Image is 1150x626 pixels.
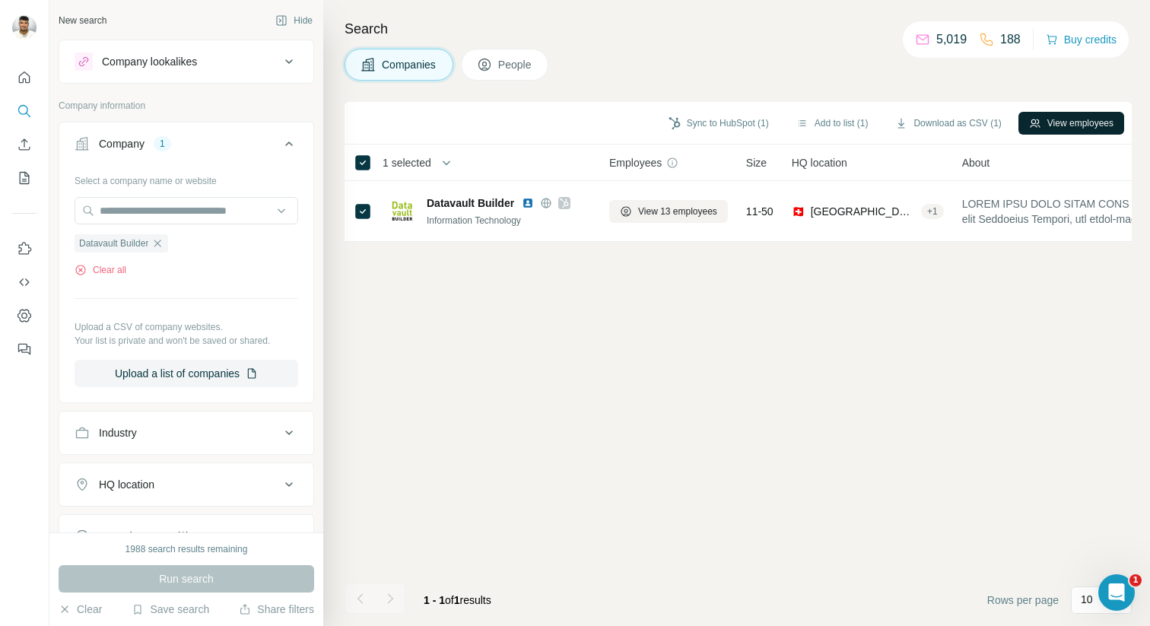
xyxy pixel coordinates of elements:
[12,164,37,192] button: My lists
[99,529,189,544] div: Annual revenue ($)
[885,112,1012,135] button: Download as CSV (1)
[75,360,298,387] button: Upload a list of companies
[12,64,37,91] button: Quick start
[75,168,298,188] div: Select a company name or website
[792,155,847,170] span: HQ location
[792,204,805,219] span: 🇨🇭
[746,204,774,219] span: 11-50
[424,594,491,606] span: results
[786,112,879,135] button: Add to list (1)
[638,205,717,218] span: View 13 employees
[1000,30,1021,49] p: 188
[59,99,314,113] p: Company information
[75,263,126,277] button: Clear all
[239,602,314,617] button: Share filters
[522,197,534,209] img: LinkedIn logo
[12,269,37,296] button: Use Surfe API
[265,9,323,32] button: Hide
[1129,574,1142,586] span: 1
[12,15,37,40] img: Avatar
[390,199,415,224] img: Logo of Datavault Builder
[746,155,767,170] span: Size
[99,425,137,440] div: Industry
[427,195,514,211] span: Datavault Builder
[75,334,298,348] p: Your list is private and won't be saved or shared.
[1081,592,1093,607] p: 10
[1046,29,1117,50] button: Buy credits
[79,237,148,250] span: Datavault Builder
[132,602,209,617] button: Save search
[59,14,106,27] div: New search
[498,57,533,72] span: People
[987,593,1059,608] span: Rows per page
[445,594,454,606] span: of
[12,235,37,262] button: Use Surfe on LinkedIn
[427,214,591,227] div: Information Technology
[936,30,967,49] p: 5,019
[99,477,154,492] div: HQ location
[1098,574,1135,611] iframe: Intercom live chat
[424,594,445,606] span: 1 - 1
[12,131,37,158] button: Enrich CSV
[12,335,37,363] button: Feedback
[59,602,102,617] button: Clear
[609,155,662,170] span: Employees
[99,136,145,151] div: Company
[658,112,780,135] button: Sync to HubSpot (1)
[811,204,915,219] span: [GEOGRAPHIC_DATA], [GEOGRAPHIC_DATA]
[12,97,37,125] button: Search
[59,518,313,555] button: Annual revenue ($)
[609,200,728,223] button: View 13 employees
[12,302,37,329] button: Dashboard
[59,126,313,168] button: Company1
[383,155,431,170] span: 1 selected
[59,43,313,80] button: Company lookalikes
[154,137,171,151] div: 1
[75,320,298,334] p: Upload a CSV of company websites.
[345,18,1132,40] h4: Search
[962,155,990,170] span: About
[102,54,197,69] div: Company lookalikes
[125,542,248,556] div: 1988 search results remaining
[921,205,944,218] div: + 1
[454,594,460,606] span: 1
[59,415,313,451] button: Industry
[1018,112,1124,135] button: View employees
[59,466,313,503] button: HQ location
[382,57,437,72] span: Companies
